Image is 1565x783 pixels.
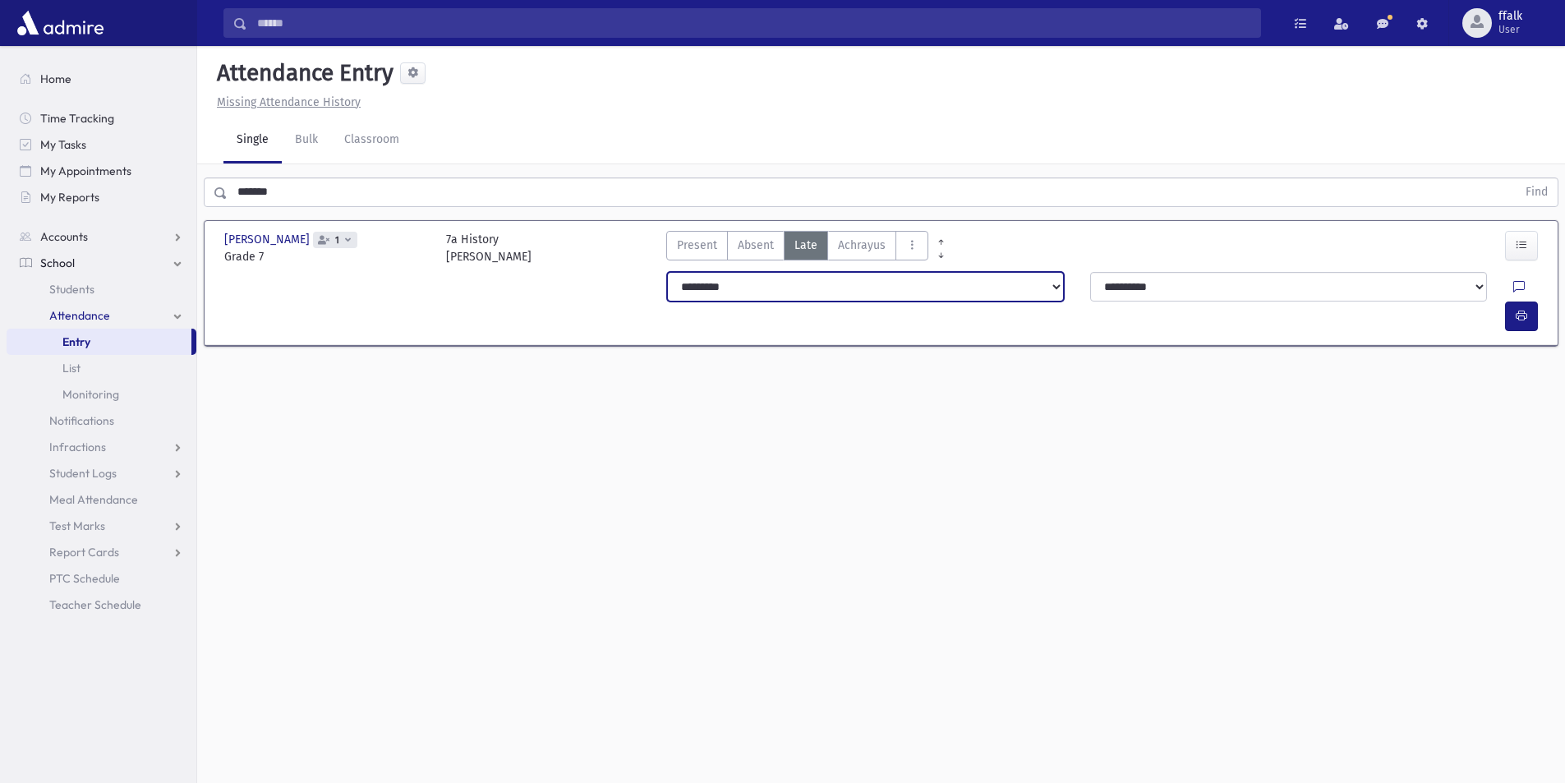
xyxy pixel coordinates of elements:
[49,518,105,533] span: Test Marks
[40,71,71,86] span: Home
[49,492,138,507] span: Meal Attendance
[210,59,394,87] h5: Attendance Entry
[446,231,532,265] div: 7a History [PERSON_NAME]
[677,237,717,254] span: Present
[7,539,196,565] a: Report Cards
[838,237,886,254] span: Achrayus
[40,229,88,244] span: Accounts
[224,231,313,248] span: [PERSON_NAME]
[7,105,196,131] a: Time Tracking
[40,111,114,126] span: Time Tracking
[49,440,106,454] span: Infractions
[7,223,196,250] a: Accounts
[40,137,86,152] span: My Tasks
[7,355,196,381] a: List
[7,486,196,513] a: Meal Attendance
[332,235,343,246] span: 1
[13,7,108,39] img: AdmirePro
[40,164,131,178] span: My Appointments
[49,413,114,428] span: Notifications
[1516,178,1558,206] button: Find
[7,408,196,434] a: Notifications
[7,565,196,592] a: PTC Schedule
[7,184,196,210] a: My Reports
[62,387,119,402] span: Monitoring
[7,250,196,276] a: School
[7,302,196,329] a: Attendance
[7,513,196,539] a: Test Marks
[210,95,361,109] a: Missing Attendance History
[7,434,196,460] a: Infractions
[7,381,196,408] a: Monitoring
[49,466,117,481] span: Student Logs
[247,8,1260,38] input: Search
[223,117,282,164] a: Single
[794,237,817,254] span: Late
[1498,10,1522,23] span: ffalk
[49,282,94,297] span: Students
[62,334,90,349] span: Entry
[7,460,196,486] a: Student Logs
[49,597,141,612] span: Teacher Schedule
[49,308,110,323] span: Attendance
[217,95,361,109] u: Missing Attendance History
[7,329,191,355] a: Entry
[40,190,99,205] span: My Reports
[1498,23,1522,36] span: User
[40,256,75,270] span: School
[331,117,412,164] a: Classroom
[7,131,196,158] a: My Tasks
[666,231,928,265] div: AttTypes
[224,248,430,265] span: Grade 7
[7,592,196,618] a: Teacher Schedule
[7,66,196,92] a: Home
[282,117,331,164] a: Bulk
[7,276,196,302] a: Students
[738,237,774,254] span: Absent
[7,158,196,184] a: My Appointments
[49,545,119,560] span: Report Cards
[62,361,81,375] span: List
[49,571,120,586] span: PTC Schedule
